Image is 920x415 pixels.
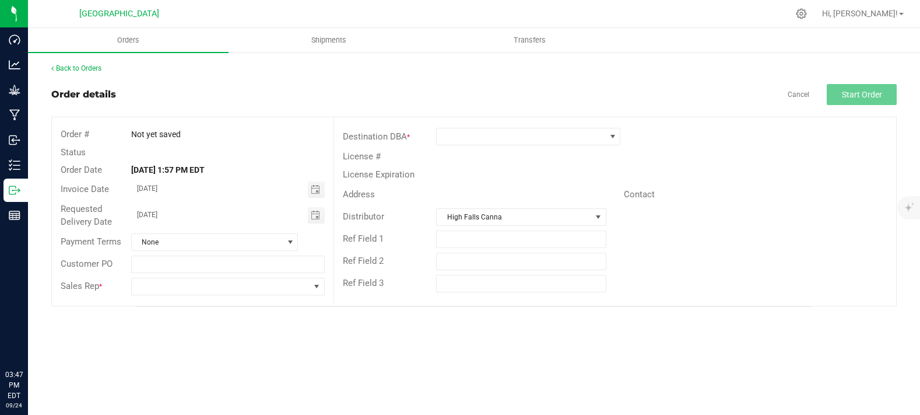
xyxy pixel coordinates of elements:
a: Cancel [788,90,809,100]
span: Distributor [343,211,384,222]
span: Start Order [842,90,882,99]
span: Orders [101,35,155,46]
a: Transfers [430,28,630,53]
a: Shipments [229,28,429,53]
span: Order Date [61,165,102,175]
span: Status [61,147,86,158]
span: Ref Field 3 [343,278,384,288]
strong: [DATE] 1:57 PM EDT [131,165,205,175]
span: Hi, [PERSON_NAME]! [822,9,898,18]
span: Invoice Date [61,184,109,194]
span: Toggle calendar [308,207,325,224]
div: Order details [51,88,116,102]
span: Transfers [498,35,561,46]
iframe: Resource center [12,322,47,357]
span: Destination DBA [343,131,407,142]
span: Order # [61,129,89,140]
span: Sales Rep [61,281,99,291]
span: Customer PO [61,259,113,269]
span: None [132,234,283,250]
div: Manage settings [794,8,809,19]
span: [GEOGRAPHIC_DATA] [79,9,159,19]
inline-svg: Dashboard [9,34,20,46]
inline-svg: Inbound [9,134,20,146]
p: 03:47 PM EDT [5,369,23,401]
inline-svg: Manufacturing [9,109,20,121]
span: Toggle calendar [308,182,325,198]
span: Shipments [296,35,362,46]
span: Requested Delivery Date [61,204,112,228]
span: Address [343,189,375,200]
a: Orders [28,28,229,53]
inline-svg: Inventory [9,159,20,171]
a: Back to Orders [51,64,101,72]
inline-svg: Analytics [9,59,20,71]
inline-svg: Reports [9,210,20,221]
span: Ref Field 2 [343,256,384,266]
span: License Expiration [343,169,415,180]
button: Start Order [827,84,897,105]
span: High Falls Canna [437,209,591,225]
span: License # [343,151,381,162]
span: Ref Field 1 [343,233,384,244]
span: Not yet saved [131,130,181,139]
span: Contact [624,189,655,200]
span: Payment Terms [61,236,121,247]
inline-svg: Grow [9,84,20,96]
p: 09/24 [5,401,23,410]
inline-svg: Outbound [9,184,20,196]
